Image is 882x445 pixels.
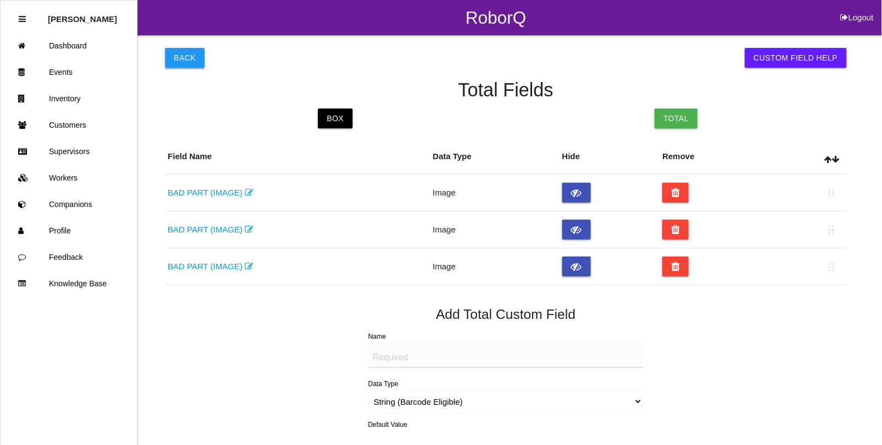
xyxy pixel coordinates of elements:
a: Feedback [1,244,137,270]
a: Profile [1,218,137,244]
label: Default Value [368,420,407,430]
th: Hide [560,139,660,175]
h5: Add Total Custom Field [165,307,847,322]
th: Field Name [165,139,430,175]
p: Rosie Blandino [48,6,117,24]
label: Data Type [368,380,398,388]
td: Image [430,211,560,248]
td: Image [430,248,560,285]
button: Back [165,48,205,68]
a: BAD PART (IMAGE) [168,188,253,197]
a: Customers [1,112,137,138]
a: Custom Field Help [745,48,847,68]
a: Knowledge Base [1,270,137,297]
a: Total [655,108,698,128]
a: Dashboard [1,32,137,59]
label: Name [368,333,386,340]
a: Events [1,59,137,85]
h4: Total Fields [165,80,847,101]
a: Box [318,108,353,128]
a: BAD PART (IMAGE) [168,262,253,271]
td: Image [430,175,560,211]
a: BAD PART (IMAGE) [168,225,253,234]
a: Workers [1,165,137,191]
a: Companions [1,191,137,218]
div: Close [19,6,26,32]
a: Inventory [1,85,137,112]
th: Remove [660,139,770,175]
th: Data Type [430,139,560,175]
a: Supervisors [1,138,137,165]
